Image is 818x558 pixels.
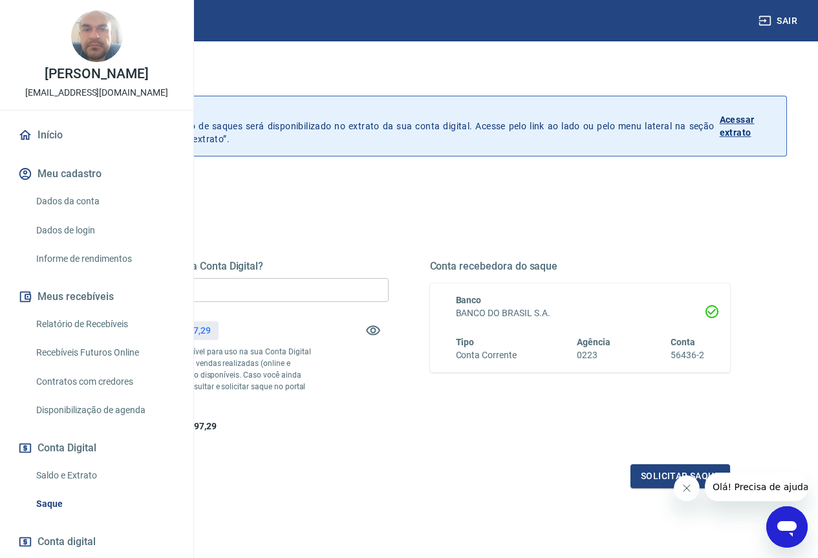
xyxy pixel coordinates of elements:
[31,67,787,85] h3: Saque
[16,160,178,188] button: Meu cadastro
[430,260,731,273] h5: Conta recebedora do saque
[577,349,610,362] h6: 0223
[38,533,96,551] span: Conta digital
[31,246,178,272] a: Informe de rendimentos
[45,67,148,81] p: [PERSON_NAME]
[16,528,178,556] a: Conta digital
[720,107,776,145] a: Acessar extrato
[71,10,123,62] img: ec237521-56d0-4ab1-83d2-ccae5b40fb7d.jpeg
[31,491,178,517] a: Saque
[16,121,178,149] a: Início
[456,306,705,320] h6: BANCO DO BRASIL S.A.
[88,260,389,273] h5: Quanto deseja sacar da Conta Digital?
[31,462,178,489] a: Saldo e Extrato
[70,107,715,120] p: Histórico de saques
[8,9,109,19] span: Olá! Precisa de ajuda?
[157,324,210,338] p: R$ 14.897,29
[88,346,313,404] p: *Corresponde ao saldo disponível para uso na sua Conta Digital Vindi. Incluindo os valores das ve...
[31,369,178,395] a: Contratos com credores
[671,349,704,362] h6: 56436-2
[16,434,178,462] button: Conta Digital
[31,311,178,338] a: Relatório de Recebíveis
[674,475,700,501] iframe: Fechar mensagem
[766,506,808,548] iframe: Botão para abrir a janela de mensagens
[705,473,808,501] iframe: Mensagem da empresa
[31,339,178,366] a: Recebíveis Futuros Online
[456,349,517,362] h6: Conta Corrente
[630,464,730,488] button: Solicitar saque
[720,113,776,139] p: Acessar extrato
[456,295,482,305] span: Banco
[31,217,178,244] a: Dados de login
[756,9,802,33] button: Sair
[31,188,178,215] a: Dados da conta
[16,283,178,311] button: Meus recebíveis
[25,86,168,100] p: [EMAIL_ADDRESS][DOMAIN_NAME]
[671,337,695,347] span: Conta
[577,337,610,347] span: Agência
[70,107,715,145] p: A partir de agora, o histórico de saques será disponibilizado no extrato da sua conta digital. Ac...
[31,397,178,424] a: Disponibilização de agenda
[163,421,216,431] span: R$ 14.897,29
[456,337,475,347] span: Tipo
